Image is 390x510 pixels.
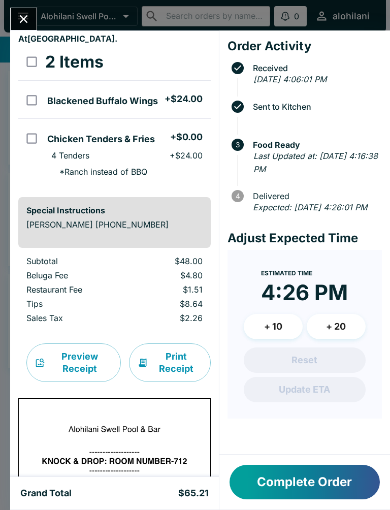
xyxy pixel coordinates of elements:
p: $1.51 [134,284,202,295]
p: 4 Tenders [51,150,89,161]
strong: At [GEOGRAPHIC_DATA] . [18,34,117,44]
button: + 20 [307,314,366,339]
p: * Ranch instead of BBQ [51,167,147,177]
button: Complete Order [230,465,380,499]
text: 4 [235,192,240,200]
span: Delivered [248,192,382,201]
h6: Special Instructions [26,205,203,215]
span: Estimated Time [261,269,312,277]
span: Sent to Kitchen [248,102,382,111]
em: [DATE] 4:06:01 PM [253,74,327,84]
h5: + $0.00 [170,131,203,143]
h5: Chicken Tenders & Fries [47,133,155,145]
time: 4:26 PM [261,279,348,306]
span: Received [248,63,382,73]
h5: + $24.00 [165,93,203,105]
table: orders table [18,256,211,327]
button: + 10 [244,314,303,339]
button: Close [11,8,37,30]
p: $48.00 [134,256,202,266]
p: Sales Tax [26,313,118,323]
h5: $65.21 [178,487,209,499]
h4: Order Activity [227,39,382,54]
span: Food Ready [248,140,382,149]
p: $2.26 [134,313,202,323]
p: Subtotal [26,256,118,266]
button: Preview Receipt [26,343,121,382]
table: orders table [18,44,211,189]
em: Expected: [DATE] 4:26:01 PM [253,202,367,212]
text: 3 [236,141,240,149]
p: Beluga Fee [26,270,118,280]
h5: Grand Total [20,487,72,499]
p: $4.80 [134,270,202,280]
p: + $24.00 [170,150,203,161]
p: [PERSON_NAME] [PHONE_NUMBER] [26,219,203,230]
em: Last Updated at: [DATE] 4:16:38 PM [253,151,378,174]
p: Tips [26,299,118,309]
h5: Blackened Buffalo Wings [47,95,158,107]
button: Print Receipt [129,343,211,382]
h4: Adjust Expected Time [227,231,382,246]
p: Restaurant Fee [26,284,118,295]
h3: 2 Items [45,52,104,72]
p: $8.64 [134,299,202,309]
